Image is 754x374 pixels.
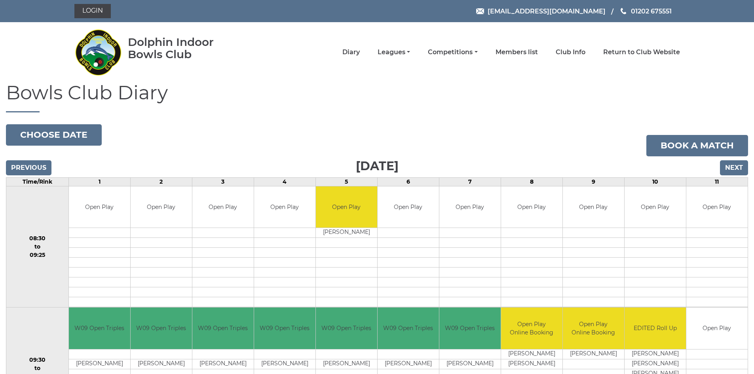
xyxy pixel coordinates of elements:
[625,359,686,369] td: [PERSON_NAME]
[316,186,377,228] td: Open Play
[603,48,680,57] a: Return to Club Website
[254,177,315,186] td: 4
[192,308,254,349] td: W09 Open Triples
[439,359,501,369] td: [PERSON_NAME]
[74,25,122,80] img: Dolphin Indoor Bowls Club
[128,36,239,61] div: Dolphin Indoor Bowls Club
[501,186,562,228] td: Open Play
[563,186,624,228] td: Open Play
[631,7,672,15] span: 01202 675551
[378,186,439,228] td: Open Play
[192,186,254,228] td: Open Play
[720,160,748,175] input: Next
[501,359,562,369] td: [PERSON_NAME]
[130,177,192,186] td: 2
[428,48,477,57] a: Competitions
[646,135,748,156] a: Book a match
[316,359,377,369] td: [PERSON_NAME]
[6,160,51,175] input: Previous
[316,228,377,238] td: [PERSON_NAME]
[439,308,501,349] td: W09 Open Triples
[501,177,562,186] td: 8
[74,4,111,18] a: Login
[378,359,439,369] td: [PERSON_NAME]
[625,308,686,349] td: EDITED Roll Up
[439,177,501,186] td: 7
[562,177,624,186] td: 9
[6,186,69,308] td: 08:30 to 09:25
[624,177,686,186] td: 10
[621,8,626,14] img: Phone us
[378,48,410,57] a: Leagues
[619,6,672,16] a: Phone us 01202 675551
[131,308,192,349] td: W09 Open Triples
[6,124,102,146] button: Choose date
[316,308,377,349] td: W09 Open Triples
[556,48,585,57] a: Club Info
[476,6,606,16] a: Email [EMAIL_ADDRESS][DOMAIN_NAME]
[68,177,130,186] td: 1
[69,359,130,369] td: [PERSON_NAME]
[476,8,484,14] img: Email
[501,349,562,359] td: [PERSON_NAME]
[501,308,562,349] td: Open Play Online Booking
[69,308,130,349] td: W09 Open Triples
[6,82,748,112] h1: Bowls Club Diary
[315,177,377,186] td: 5
[496,48,538,57] a: Members list
[378,308,439,349] td: W09 Open Triples
[254,359,315,369] td: [PERSON_NAME]
[625,349,686,359] td: [PERSON_NAME]
[377,177,439,186] td: 6
[192,359,254,369] td: [PERSON_NAME]
[254,308,315,349] td: W09 Open Triples
[131,186,192,228] td: Open Play
[686,177,748,186] td: 11
[439,186,501,228] td: Open Play
[686,186,748,228] td: Open Play
[625,186,686,228] td: Open Play
[563,308,624,349] td: Open Play Online Booking
[254,186,315,228] td: Open Play
[6,177,69,186] td: Time/Rink
[686,308,748,349] td: Open Play
[342,48,360,57] a: Diary
[488,7,606,15] span: [EMAIL_ADDRESS][DOMAIN_NAME]
[131,359,192,369] td: [PERSON_NAME]
[69,186,130,228] td: Open Play
[192,177,254,186] td: 3
[563,349,624,359] td: [PERSON_NAME]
